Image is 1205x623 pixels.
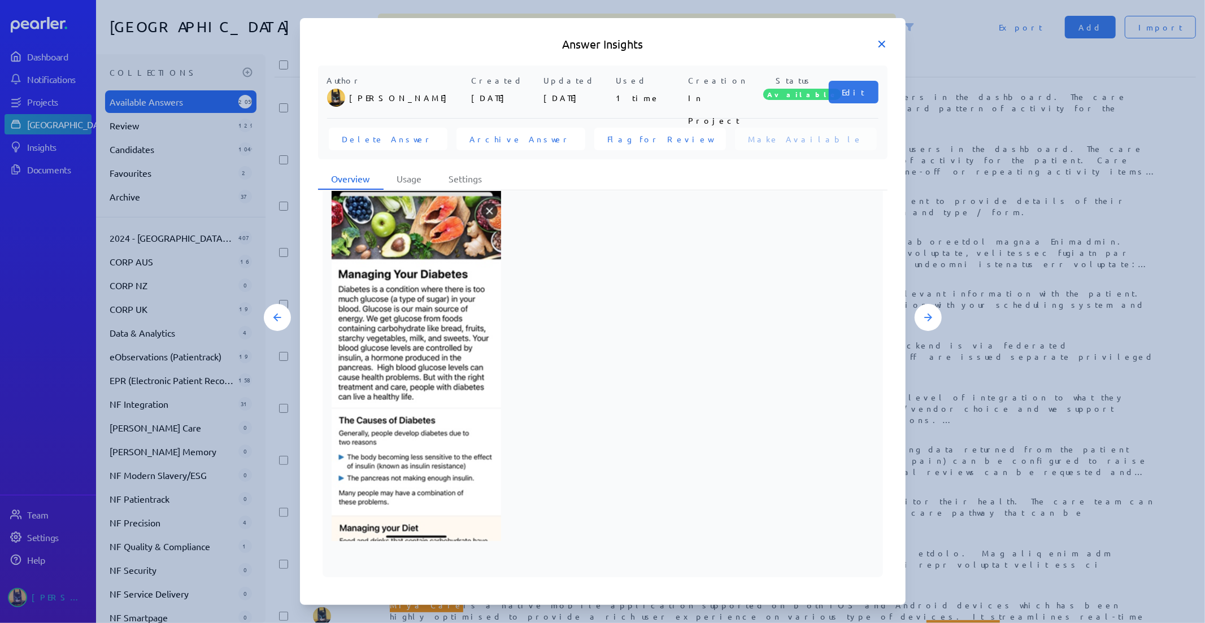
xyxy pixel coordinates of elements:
[616,86,684,109] p: 1 time
[318,36,888,52] h5: Answer Insights
[544,75,612,86] p: Updated
[318,168,384,190] li: Overview
[327,89,345,107] img: Tung Nguyen
[472,86,540,109] p: [DATE]
[264,304,291,331] button: Previous Answer
[829,81,878,103] button: Edit
[544,86,612,109] p: [DATE]
[384,168,436,190] li: Usage
[689,86,756,109] p: In Project
[332,174,501,542] img: YAAAAASUVORK5CYII=
[350,86,467,109] p: [PERSON_NAME]
[456,128,585,150] button: Archive Answer
[749,133,863,145] span: Make Available
[329,128,447,150] button: Delete Answer
[761,75,829,86] p: Status
[842,86,865,98] span: Edit
[763,89,841,100] span: Available
[735,128,877,150] button: Make Available
[616,75,684,86] p: Used
[472,75,540,86] p: Created
[327,75,467,86] p: Author
[594,128,726,150] button: Flag for Review
[470,133,572,145] span: Archive Answer
[608,133,712,145] span: Flag for Review
[915,304,942,331] button: Next Answer
[689,75,756,86] p: Creation
[342,133,434,145] span: Delete Answer
[436,168,496,190] li: Settings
